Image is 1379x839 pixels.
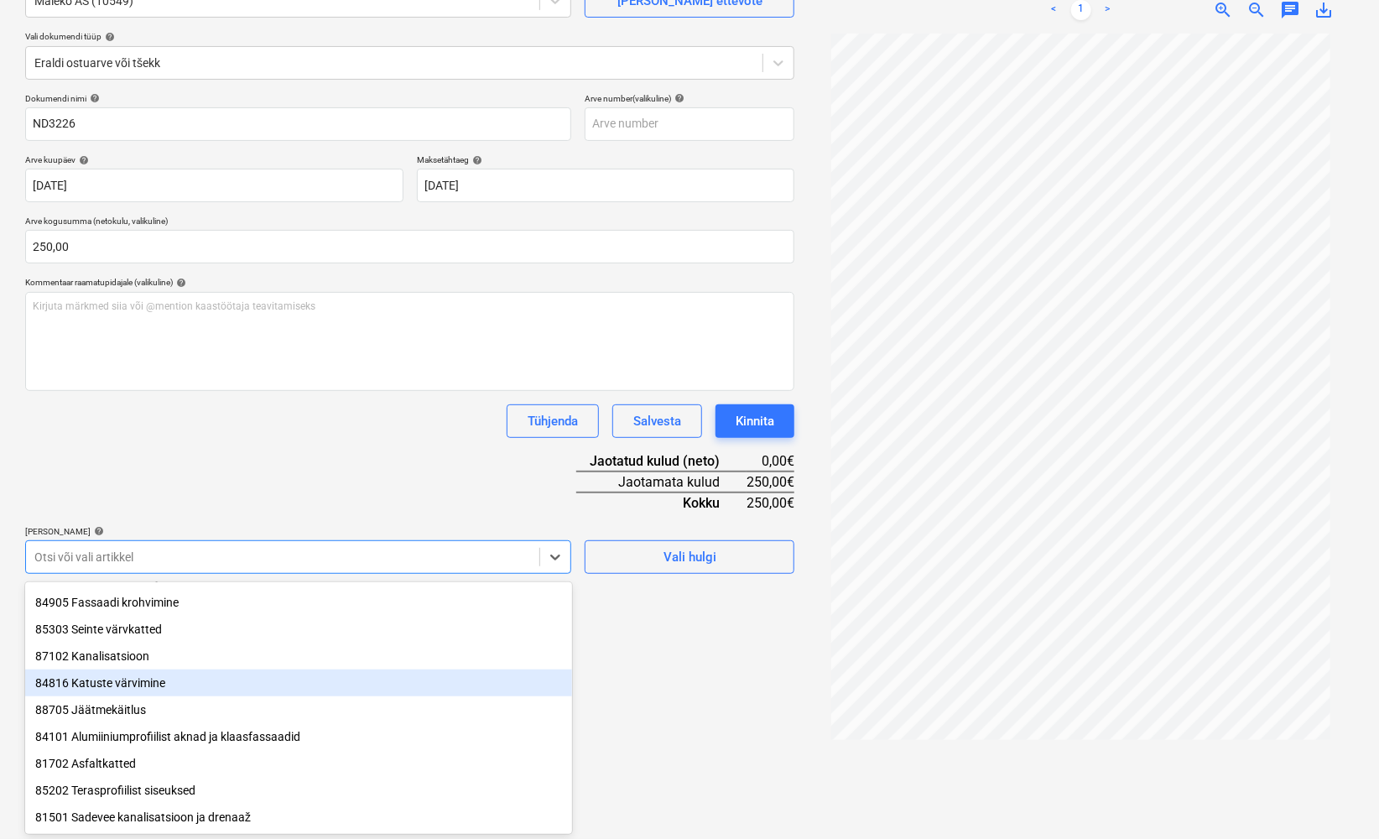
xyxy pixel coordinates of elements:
[716,404,794,438] button: Kinnita
[86,93,100,103] span: help
[25,643,572,670] div: 87102 Kanalisatsioon
[747,451,794,472] div: 0,00€
[25,750,572,777] div: 81702 Asfaltkatted
[528,410,578,432] div: Tühjenda
[585,93,794,104] div: Arve number (valikuline)
[25,169,403,202] input: Arve kuupäeva pole määratud.
[25,777,572,804] div: 85202 Terasprofiilist siseuksed
[663,546,716,568] div: Vali hulgi
[101,32,115,42] span: help
[25,616,572,643] div: 85303 Seinte värvkatted
[612,404,702,438] button: Salvesta
[25,230,794,263] input: Arve kogusumma (netokulu, valikuline)
[25,670,572,696] div: 84816 Katuste värvimine
[25,216,794,230] p: Arve kogusumma (netokulu, valikuline)
[736,410,774,432] div: Kinnita
[671,93,684,103] span: help
[25,277,794,288] div: Kommentaar raamatupidajale (valikuline)
[469,155,482,165] span: help
[25,31,794,42] div: Vali dokumendi tüüp
[25,107,571,141] input: Dokumendi nimi
[25,804,572,831] div: 81501 Sadevee kanalisatsioon ja drenaaž
[25,589,572,616] div: 84905 Fassaadi krohvimine
[633,410,681,432] div: Salvesta
[25,154,403,165] div: Arve kuupäev
[25,526,571,537] div: [PERSON_NAME]
[75,155,89,165] span: help
[507,404,599,438] button: Tühjenda
[25,723,572,750] div: 84101 Alumiiniumprofiilist aknad ja klaasfassaadid
[417,154,795,165] div: Maksetähtaeg
[576,451,747,472] div: Jaotatud kulud (neto)
[25,696,572,723] div: 88705 Jäätmekäitlus
[25,93,571,104] div: Dokumendi nimi
[417,169,795,202] input: Tähtaega pole määratud
[585,107,794,141] input: Arve number
[576,472,747,492] div: Jaotamata kulud
[1295,758,1379,839] iframe: Chat Widget
[747,492,794,513] div: 250,00€
[576,492,747,513] div: Kokku
[91,526,104,536] span: help
[747,472,794,492] div: 250,00€
[585,540,794,574] button: Vali hulgi
[173,278,186,288] span: help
